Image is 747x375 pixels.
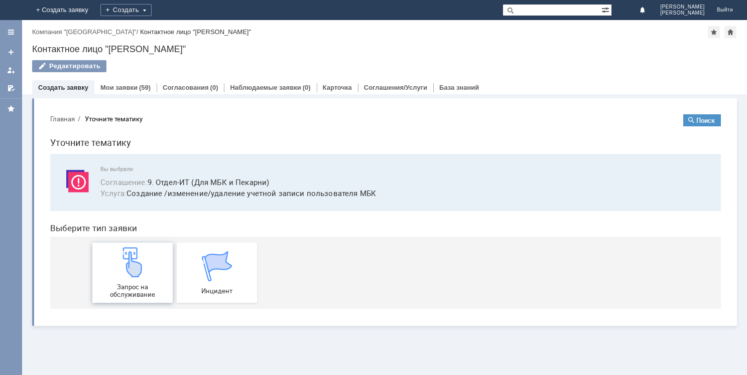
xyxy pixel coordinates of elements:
span: Инцидент [138,181,212,189]
span: [PERSON_NAME] [660,4,705,10]
div: (0) [303,84,311,91]
div: Контактное лицо "[PERSON_NAME]" [32,44,737,54]
a: Наблюдаемые заявки [230,84,301,91]
a: Согласования [163,84,209,91]
span: Вы выбрали: [58,60,667,66]
button: Поиск [641,8,679,20]
span: Запрос на обслуживание [53,177,128,192]
div: Контактное лицо "[PERSON_NAME]" [140,28,251,36]
div: Создать [100,4,152,16]
img: get067d4ba7cf7247ad92597448b2db9300 [160,145,190,175]
a: Мои заявки [100,84,138,91]
span: Соглашение : [58,71,105,81]
div: (0) [210,84,218,91]
a: Инцидент [135,136,215,197]
a: База знаний [439,84,479,91]
button: Соглашение:9. Отдел-ИТ (Для МБК и Пекарни) [58,70,227,82]
a: Карточка [323,84,352,91]
a: Соглашения/Услуги [364,84,427,91]
span: [PERSON_NAME] [660,10,705,16]
div: / [32,28,140,36]
a: Создать заявку [3,44,19,60]
h1: Уточните тематику [8,29,679,44]
a: Мои заявки [3,62,19,78]
img: svg%3E [20,60,50,90]
img: get23c147a1b4124cbfa18e19f2abec5e8f [75,141,105,171]
div: (59) [139,84,151,91]
a: Создать заявку [38,84,88,91]
span: Создание /изменение/удаление учетной записи пользователя МБК [58,81,667,93]
span: Услуга : [58,82,84,92]
a: Мои согласования [3,80,19,96]
div: Добавить в избранное [708,26,720,38]
div: Сделать домашней страницей [724,26,736,38]
a: Компания "[GEOGRAPHIC_DATA]" [32,28,137,36]
button: Главная [8,8,33,17]
div: Уточните тематику [43,9,100,17]
a: Запрос на обслуживание [50,136,131,197]
header: Выберите тип заявки [8,117,679,127]
span: Расширенный поиск [601,5,611,14]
